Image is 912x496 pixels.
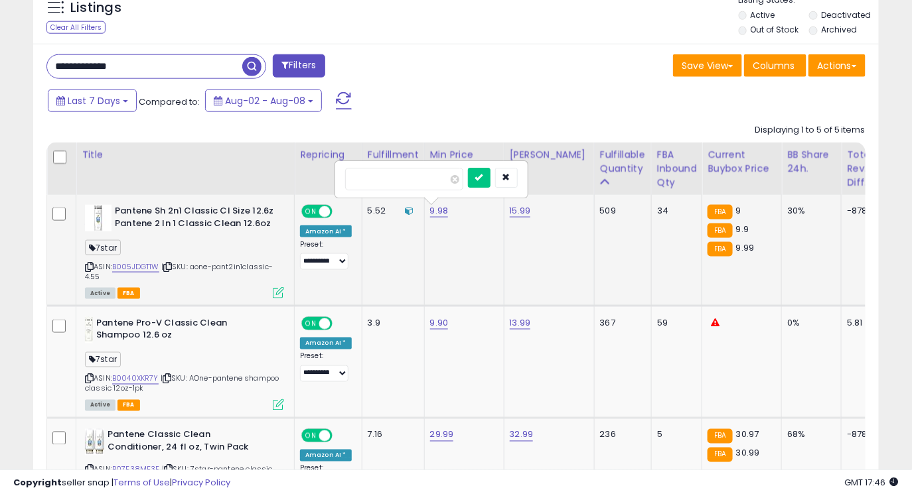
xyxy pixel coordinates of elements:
[657,148,697,190] div: FBA inbound Qty
[708,148,776,176] div: Current Buybox Price
[85,205,112,231] img: 31bYB+lUTUL._SL40_.jpg
[708,429,732,444] small: FBA
[430,204,449,217] a: 9.98
[13,476,62,489] strong: Copyright
[225,94,305,107] span: Aug-02 - Aug-08
[85,240,121,255] span: 7star
[430,428,454,442] a: 29.99
[600,148,646,176] div: Fulfillable Quantity
[117,288,140,299] span: FBA
[85,373,279,393] span: | SKU: AOne-pantene shampoo classic 12oz-1pk
[331,206,352,217] span: OFF
[300,240,352,270] div: Preset:
[510,316,531,330] a: 13.99
[205,90,322,112] button: Aug-02 - Aug-08
[787,205,831,217] div: 30%
[303,206,319,217] span: ON
[85,288,115,299] span: All listings currently available for purchase on Amazon
[13,477,230,489] div: seller snap | |
[736,428,759,441] span: 30.97
[847,429,881,441] div: -878.90
[845,476,899,489] span: 2025-08-16 17:46 GMT
[85,317,284,409] div: ASIN:
[46,21,106,34] div: Clear All Filters
[172,476,230,489] a: Privacy Policy
[847,317,881,329] div: 5.81
[600,429,641,441] div: 236
[117,400,140,411] span: FBA
[368,429,414,441] div: 7.16
[300,225,352,237] div: Amazon AI *
[847,205,881,217] div: -878.30
[85,317,93,343] img: 31AEDyeR2gL._SL40_.jpg
[68,94,120,107] span: Last 7 Days
[430,148,498,162] div: Min Price
[430,316,449,330] a: 9.90
[300,352,352,382] div: Preset:
[82,148,289,162] div: Title
[273,54,325,78] button: Filters
[114,476,170,489] a: Terms of Use
[96,317,258,345] b: Pantene Pro-V Classic Clean Shampoo 12.6 oz
[510,148,589,162] div: [PERSON_NAME]
[600,205,641,217] div: 509
[708,242,732,257] small: FBA
[657,317,692,329] div: 59
[736,241,755,254] span: 9.99
[787,429,831,441] div: 68%
[48,90,137,112] button: Last 7 Days
[708,448,732,462] small: FBA
[303,430,319,442] span: ON
[85,400,115,411] span: All listings currently available for purchase on Amazon
[708,223,732,238] small: FBA
[736,223,749,235] span: 9.9
[673,54,742,77] button: Save View
[510,204,531,217] a: 15.99
[115,205,276,233] b: Pantene Sh 2n1 Classic Cl Size 12.6z Pantene 2 In 1 Classic Clean 12.6oz
[847,148,886,190] div: Total Rev. Diff.
[755,124,866,137] div: Displaying 1 to 5 of 5 items
[600,317,641,329] div: 367
[821,9,871,21] label: Deactivated
[108,429,269,457] b: Pantene Classic Clean Conditioner, 24 fl oz, Twin Pack
[368,205,414,217] div: 5.52
[708,205,732,219] small: FBA
[787,148,836,176] div: BB Share 24h.
[368,148,419,176] div: Fulfillment Cost
[85,205,284,297] div: ASIN:
[85,429,104,456] img: 41O7NVpHkJL._SL40_.jpg
[736,204,741,217] span: 9
[787,317,831,329] div: 0%
[751,9,775,21] label: Active
[303,318,319,330] span: ON
[85,261,273,281] span: | SKU: aone-pant2in1classic-4.55
[139,95,200,108] span: Compared to:
[821,24,857,35] label: Archived
[331,430,352,442] span: OFF
[808,54,866,77] button: Actions
[300,148,356,162] div: Repricing
[751,24,799,35] label: Out of Stock
[510,428,534,442] a: 32.99
[753,59,795,72] span: Columns
[112,373,159,385] a: B0040XKR7Y
[744,54,806,77] button: Columns
[300,450,352,462] div: Amazon AI *
[657,205,692,217] div: 34
[85,352,121,367] span: 7star
[657,429,692,441] div: 5
[112,261,159,273] a: B005JDGT1W
[300,338,352,349] div: Amazon AI *
[331,318,352,330] span: OFF
[368,317,414,329] div: 3.9
[736,447,760,460] span: 30.99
